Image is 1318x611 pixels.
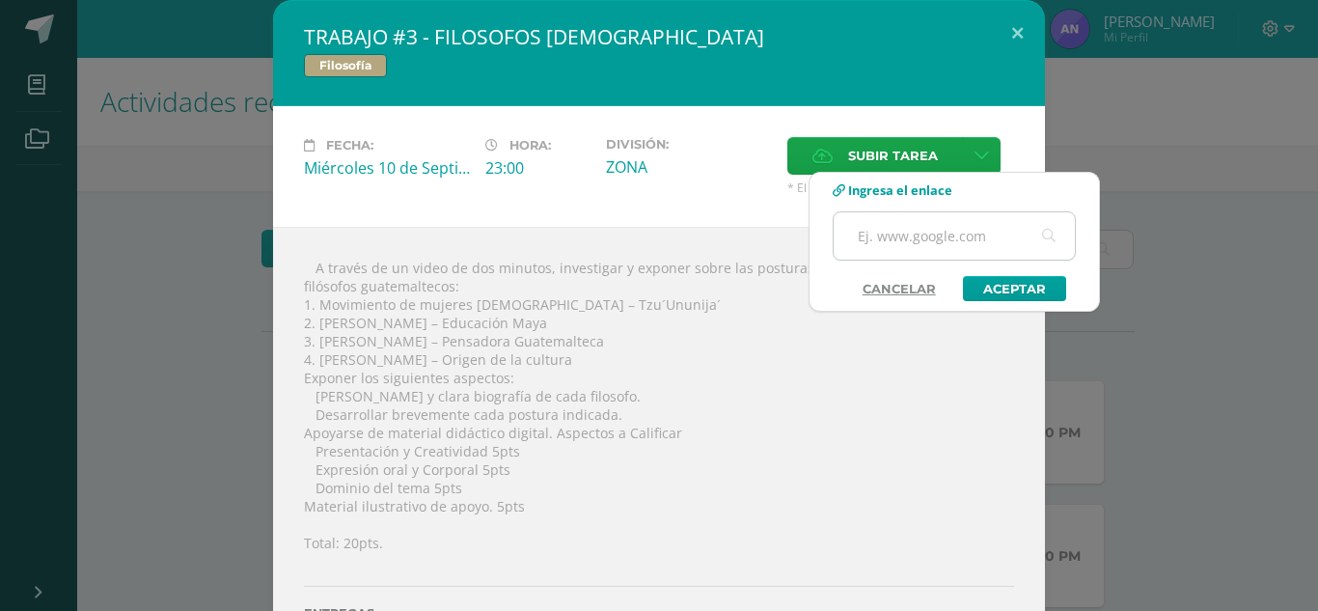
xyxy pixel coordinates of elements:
[606,137,772,152] label: División:
[304,23,1014,50] h2: TRABAJO #3 - FILOSOFOS [DEMOGRAPHIC_DATA]
[304,54,387,77] span: Filosofía
[848,138,938,174] span: Subir tarea
[834,212,1075,260] input: Ej. www.google.com
[304,157,470,179] div: Miércoles 10 de Septiembre
[843,276,955,301] a: Cancelar
[326,138,373,153] span: Fecha:
[963,276,1066,301] a: Aceptar
[485,157,590,179] div: 23:00
[509,138,551,153] span: Hora:
[787,180,1014,196] span: * El tamaño máximo permitido es 50 MB
[606,156,772,178] div: ZONA
[848,181,952,199] span: Ingresa el enlace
